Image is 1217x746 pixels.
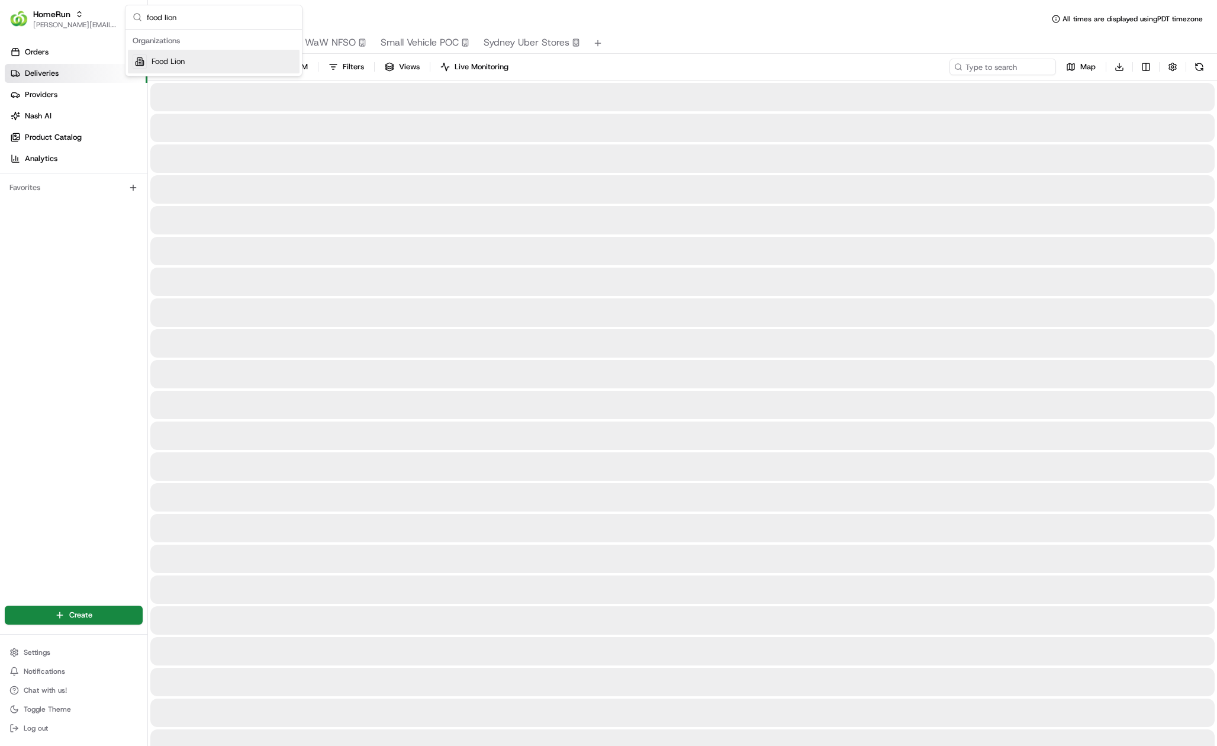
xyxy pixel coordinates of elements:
[24,705,71,714] span: Toggle Theme
[25,89,57,100] span: Providers
[455,62,508,72] span: Live Monitoring
[24,172,91,184] span: Knowledge Base
[25,132,82,143] span: Product Catalog
[100,173,110,182] div: 💻
[5,107,147,126] a: Nash AI
[5,644,143,661] button: Settings
[1191,59,1208,75] button: Refresh
[112,172,190,184] span: API Documentation
[1080,62,1096,72] span: Map
[40,125,150,134] div: We're available if you need us!
[5,701,143,718] button: Toggle Theme
[399,62,420,72] span: Views
[5,85,147,104] a: Providers
[435,59,514,75] button: Live Monitoring
[24,667,65,676] span: Notifications
[12,47,215,66] p: Welcome 👋
[128,32,300,50] div: Organizations
[24,686,67,695] span: Chat with us!
[381,36,459,50] span: Small Vehicle POC
[25,68,59,79] span: Deliveries
[69,610,92,620] span: Create
[5,5,123,33] button: HomeRunHomeRun[PERSON_NAME][EMAIL_ADDRESS][DOMAIN_NAME]
[12,113,33,134] img: 1736555255976-a54dd68f-1ca7-489b-9aae-adbdc363a1c4
[12,12,36,36] img: Nash
[379,59,425,75] button: Views
[5,663,143,680] button: Notifications
[1061,59,1101,75] button: Map
[25,153,57,164] span: Analytics
[25,47,49,57] span: Orders
[40,113,194,125] div: Start new chat
[5,682,143,699] button: Chat with us!
[484,36,569,50] span: Sydney Uber Stores
[24,648,50,657] span: Settings
[83,200,143,210] a: Powered byPylon
[5,178,143,197] div: Favorites
[5,43,147,62] a: Orders
[5,720,143,737] button: Log out
[33,8,70,20] button: HomeRun
[949,59,1056,75] input: Type to search
[12,173,21,182] div: 📗
[25,111,51,121] span: Nash AI
[31,76,195,89] input: Clear
[147,5,295,29] input: Search...
[9,9,28,28] img: HomeRun
[7,167,95,188] a: 📗Knowledge Base
[24,724,48,733] span: Log out
[95,167,195,188] a: 💻API Documentation
[5,606,143,625] button: Create
[343,62,364,72] span: Filters
[118,201,143,210] span: Pylon
[5,64,147,83] a: Deliveries
[5,128,147,147] a: Product Catalog
[152,56,185,67] span: Food Lion
[33,20,118,30] button: [PERSON_NAME][EMAIL_ADDRESS][DOMAIN_NAME]
[1063,14,1203,24] span: All times are displayed using PDT timezone
[125,30,302,76] div: Suggestions
[305,36,356,50] span: WaW NFSO
[323,59,369,75] button: Filters
[5,149,147,168] a: Analytics
[201,117,215,131] button: Start new chat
